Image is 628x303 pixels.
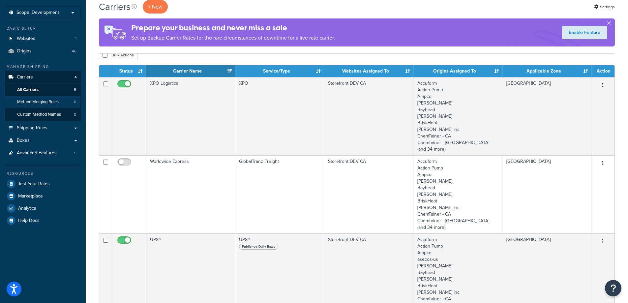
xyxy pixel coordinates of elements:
h4: Prepare your business and never miss a sale [131,22,335,33]
span: 5 [74,150,76,156]
a: Test Your Rates [5,178,81,190]
th: Applicable Zone: activate to sort column ascending [502,65,591,77]
a: Carriers [5,71,81,83]
li: Custom Method Names [5,108,81,121]
div: Manage Shipping [5,64,81,70]
button: Bulk Actions [99,50,137,60]
a: Settings [594,2,615,12]
a: Websites 1 [5,33,81,45]
td: XPO [235,77,324,155]
span: Advanced Features [17,150,57,156]
span: Scope: Development [16,10,59,15]
th: Origins Assigned To: activate to sort column ascending [413,65,502,77]
a: Method Merging Rules 0 [5,96,81,108]
td: XPO Logistics [146,77,235,155]
li: Websites [5,33,81,45]
span: Websites [17,36,35,42]
span: Boxes [17,138,30,143]
td: Storefront DEV CA [324,155,413,233]
span: Shipping Rules [17,125,47,131]
li: Method Merging Rules [5,96,81,108]
span: Analytics [18,206,36,211]
th: Action [591,65,614,77]
td: Worldwide Express [146,155,235,233]
span: 1 [75,36,76,42]
span: Marketplace [18,194,43,199]
li: Origins [5,45,81,57]
td: GlobalTranz Freight [235,155,324,233]
span: 46 [72,48,76,54]
span: 5 [74,87,76,93]
td: [GEOGRAPHIC_DATA] [502,77,591,155]
span: 0 [74,99,76,105]
span: Test Your Rates [18,181,50,187]
span: Carriers [17,75,33,80]
li: Carriers [5,71,81,121]
td: Accuform Action Pump Ampco [PERSON_NAME] Bayhead [PERSON_NAME] BriskHeat [PERSON_NAME] Inc ChemTa... [413,155,502,233]
th: Websites Assigned To: activate to sort column ascending [324,65,413,77]
p: Set up Backup Carrier Rates for the rare circumstances of downtime for a live rate carrier. [131,33,335,43]
span: Published Daily Rates [239,244,278,250]
span: 0 [74,112,76,117]
h1: Carriers [99,0,131,13]
span: Custom Method Names [17,112,61,117]
a: Boxes [5,135,81,147]
a: Origins 46 [5,45,81,57]
span: All Carriers [17,87,39,93]
span: Method Merging Rules [17,99,59,105]
a: Analytics [5,202,81,214]
td: [GEOGRAPHIC_DATA] [502,155,591,233]
img: ad-rules-rateshop-fe6ec290ccb7230408bd80ed9643f0289d75e0ffd9eb532fc0e269fcd187b520.png [99,18,131,46]
span: Origins [17,48,32,54]
a: Help Docs [5,215,81,227]
td: Storefront DEV CA [324,77,413,155]
th: Service/Type: activate to sort column ascending [235,65,324,77]
th: Carrier Name: activate to sort column ascending [146,65,235,77]
a: Shipping Rules [5,122,81,134]
a: Advanced Features 5 [5,147,81,159]
a: Custom Method Names 0 [5,108,81,121]
a: All Carriers 5 [5,84,81,96]
div: Resources [5,171,81,176]
button: Open Resource Center [605,280,621,296]
li: Advanced Features [5,147,81,159]
th: Status: activate to sort column ascending [112,65,146,77]
a: Enable Feature [562,26,607,39]
li: All Carriers [5,84,81,96]
a: Marketplace [5,190,81,202]
td: Accuform Action Pump Ampco [PERSON_NAME] Bayhead [PERSON_NAME] BriskHeat [PERSON_NAME] Inc ChemTa... [413,77,502,155]
span: Help Docs [18,218,40,224]
div: Basic Setup [5,26,81,31]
